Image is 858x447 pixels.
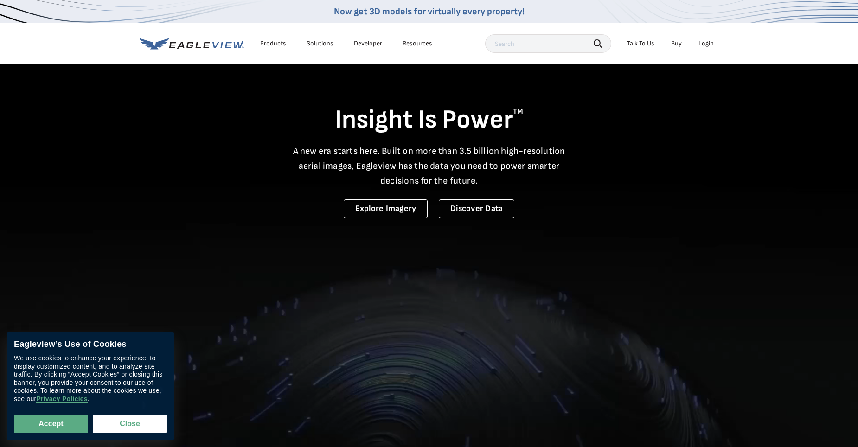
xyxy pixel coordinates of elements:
a: Explore Imagery [344,199,428,218]
a: Now get 3D models for virtually every property! [334,6,525,17]
a: Privacy Policies [36,395,87,403]
a: Developer [354,39,382,48]
sup: TM [513,107,523,116]
a: Discover Data [439,199,514,218]
div: Solutions [307,39,333,48]
a: Buy [671,39,682,48]
h1: Insight Is Power [140,104,718,136]
button: Close [93,415,167,433]
p: A new era starts here. Built on more than 3.5 billion high-resolution aerial images, Eagleview ha... [287,144,571,188]
div: We use cookies to enhance your experience, to display customized content, and to analyze site tra... [14,354,167,403]
div: Products [260,39,286,48]
div: Talk To Us [627,39,654,48]
div: Login [698,39,714,48]
div: Eagleview’s Use of Cookies [14,339,167,350]
input: Search [485,34,611,53]
button: Accept [14,415,88,433]
div: Resources [403,39,432,48]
